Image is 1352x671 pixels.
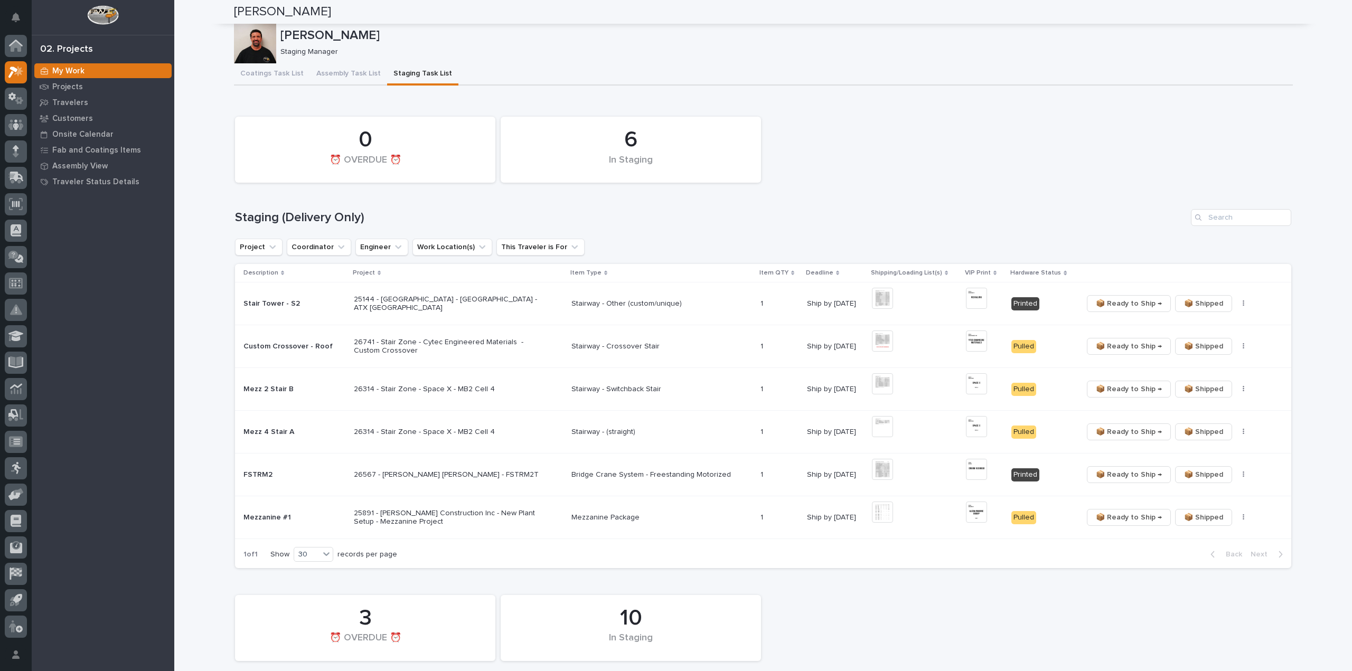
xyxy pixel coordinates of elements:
h1: Staging (Delivery Only) [235,210,1187,225]
div: Pulled [1011,340,1036,353]
span: 📦 Ready to Ship → [1096,426,1162,438]
button: 📦 Shipped [1175,466,1232,483]
img: Workspace Logo [87,5,118,25]
p: Traveler Status Details [52,177,139,187]
p: Shipping/Loading List(s) [871,267,942,279]
button: 📦 Shipped [1175,338,1232,355]
p: 25891 - [PERSON_NAME] Construction Inc - New Plant Setup - Mezzanine Project [354,509,539,527]
p: Stairway - Switchback Stair [571,385,752,394]
div: In Staging [519,632,743,655]
p: Hardware Status [1010,267,1061,279]
button: 📦 Ready to Ship → [1087,423,1171,440]
span: 📦 Shipped [1184,383,1223,395]
p: 26567 - [PERSON_NAME] [PERSON_NAME] - FSTRM2T [354,470,539,479]
p: 1 of 1 [235,542,266,568]
div: Printed [1011,468,1039,481]
button: Coordinator [287,239,351,256]
tr: FSTRM2FSTRM2 26567 - [PERSON_NAME] [PERSON_NAME] - FSTRM2TBridge Crane System - Freestanding Moto... [235,453,1291,496]
span: 📦 Ready to Ship → [1096,340,1162,353]
p: Customers [52,114,93,124]
p: Fab and Coatings Items [52,146,141,155]
span: 📦 Shipped [1184,511,1223,524]
span: 📦 Shipped [1184,340,1223,353]
p: Ship by [DATE] [807,428,863,437]
span: Next [1251,550,1274,559]
p: 1 [760,511,765,522]
div: Printed [1011,297,1039,310]
p: Onsite Calendar [52,130,114,139]
p: 1 [760,340,765,351]
h2: [PERSON_NAME] [234,4,331,20]
div: 6 [519,127,743,153]
span: 📦 Shipped [1184,297,1223,310]
p: Mezz 2 Stair B [243,383,296,394]
div: ⏰ OVERDUE ⏰ [253,632,477,655]
p: Ship by [DATE] [807,513,863,522]
p: Stair Tower - S2 [243,297,302,308]
button: Next [1246,550,1291,559]
div: 02. Projects [40,44,93,55]
button: Engineer [355,239,408,256]
span: 📦 Ready to Ship → [1096,511,1162,524]
span: Back [1219,550,1242,559]
div: Notifications [13,13,27,30]
p: Projects [52,82,83,92]
p: VIP Print [965,267,991,279]
p: Mezzanine #1 [243,511,293,522]
p: [PERSON_NAME] [280,28,1289,43]
p: Ship by [DATE] [807,342,863,351]
a: Onsite Calendar [32,126,174,142]
a: Fab and Coatings Items [32,142,174,158]
tr: Stair Tower - S2Stair Tower - S2 25144 - [GEOGRAPHIC_DATA] - [GEOGRAPHIC_DATA] - ATX [GEOGRAPHIC_... [235,282,1291,325]
button: Notifications [5,6,27,29]
a: Travelers [32,94,174,110]
p: My Work [52,67,84,76]
button: 📦 Shipped [1175,381,1232,398]
p: 1 [760,297,765,308]
div: 0 [253,127,477,153]
span: 📦 Ready to Ship → [1096,468,1162,481]
p: 1 [760,426,765,437]
tr: Mezz 4 Stair AMezz 4 Stair A 26314 - Stair Zone - Space X - MB2 Cell 4Stairway - (straight)11 Shi... [235,411,1291,453]
div: 3 [253,605,477,631]
p: Ship by [DATE] [807,470,863,479]
button: Project [235,239,283,256]
button: 📦 Ready to Ship → [1087,466,1171,483]
p: FSTRM2 [243,468,275,479]
button: 📦 Ready to Ship → [1087,338,1171,355]
div: In Staging [519,155,743,177]
p: Description [243,267,278,279]
span: 📦 Shipped [1184,426,1223,438]
p: 1 [760,468,765,479]
p: Assembly View [52,162,108,171]
div: 10 [519,605,743,631]
p: Show [270,550,289,559]
a: Traveler Status Details [32,174,174,190]
a: Assembly View [32,158,174,174]
p: Mezzanine Package [571,513,752,522]
div: Pulled [1011,511,1036,524]
p: Item QTY [759,267,788,279]
p: records per page [337,550,397,559]
button: Back [1202,550,1246,559]
span: 📦 Ready to Ship → [1096,297,1162,310]
p: 26314 - Stair Zone - Space X - MB2 Cell 4 [354,385,539,394]
p: 25144 - [GEOGRAPHIC_DATA] - [GEOGRAPHIC_DATA] - ATX [GEOGRAPHIC_DATA] [354,295,539,313]
button: Coatings Task List [234,63,310,86]
div: 30 [294,549,320,560]
a: Projects [32,79,174,94]
span: 📦 Ready to Ship → [1096,383,1162,395]
a: Customers [32,110,174,126]
tr: Mezz 2 Stair BMezz 2 Stair B 26314 - Stair Zone - Space X - MB2 Cell 4Stairway - Switchback Stair... [235,368,1291,411]
div: Search [1191,209,1291,226]
p: Deadline [806,267,833,279]
button: 📦 Shipped [1175,295,1232,312]
p: Staging Manager [280,48,1284,56]
button: Staging Task List [387,63,458,86]
p: Stairway - (straight) [571,428,752,437]
p: 26741 - Stair Zone - Cytec Engineered Materials - Custom Crossover [354,338,539,356]
button: Assembly Task List [310,63,387,86]
tr: Custom Crossover - RoofCustom Crossover - Roof 26741 - Stair Zone - Cytec Engineered Materials - ... [235,325,1291,368]
p: Bridge Crane System - Freestanding Motorized [571,470,752,479]
div: Pulled [1011,383,1036,396]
